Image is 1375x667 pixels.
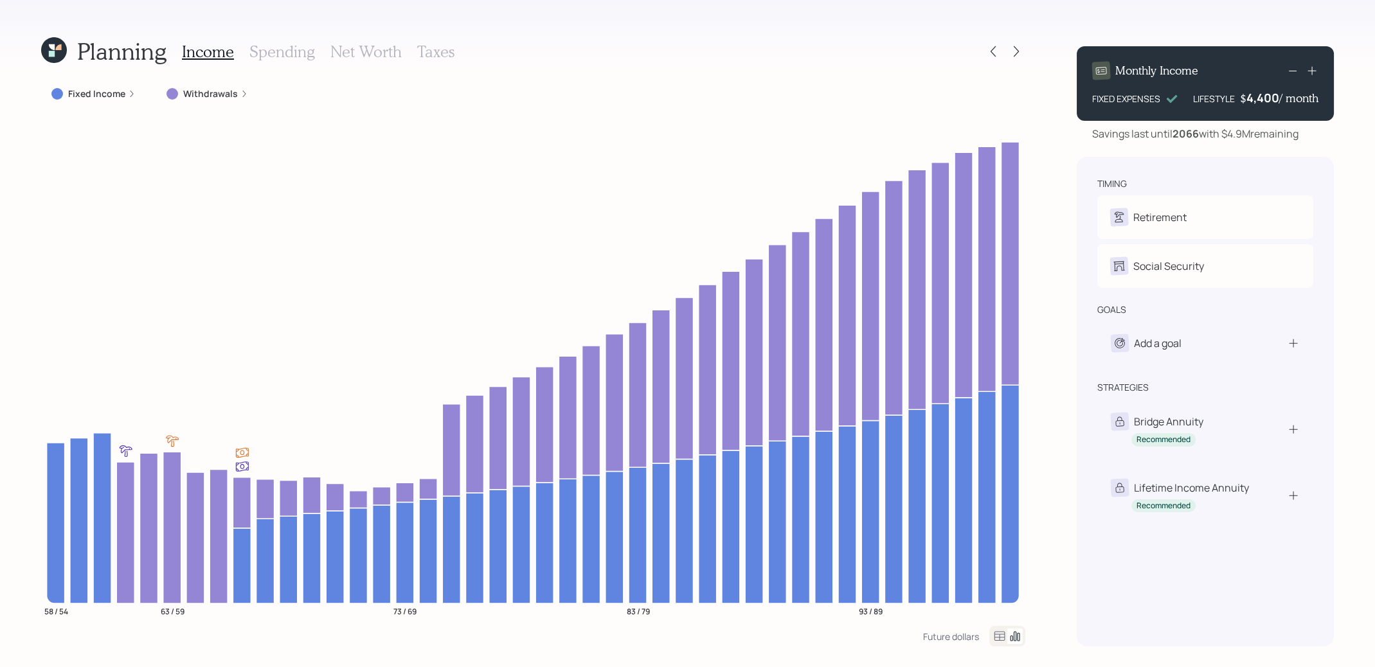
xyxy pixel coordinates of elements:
[626,605,649,616] tspan: 83 / 79
[68,87,125,100] label: Fixed Income
[249,42,315,61] h3: Spending
[1240,91,1246,105] h4: $
[1246,90,1279,105] div: 4,400
[161,605,184,616] tspan: 63 / 59
[183,87,238,100] label: Withdrawals
[1097,303,1126,316] div: goals
[1133,258,1204,274] div: Social Security
[330,42,402,61] h3: Net Worth
[1134,414,1203,429] div: Bridge Annuity
[1137,434,1191,445] div: Recommended
[1193,92,1235,105] div: LIFESTYLE
[1173,127,1199,141] b: 2066
[1097,177,1127,190] div: timing
[1137,501,1191,511] div: Recommended
[44,605,68,616] tspan: 58 / 54
[923,630,979,643] div: Future dollars
[1134,480,1249,495] div: Lifetime Income Annuity
[393,605,417,616] tspan: 73 / 69
[1134,335,1182,351] div: Add a goal
[1133,209,1187,225] div: Retirement
[417,42,454,61] h3: Taxes
[77,37,166,65] h1: Planning
[1092,126,1299,141] div: Savings last until with $4.9M remaining
[1115,64,1198,78] h4: Monthly Income
[1279,91,1318,105] h4: / month
[182,42,234,61] h3: Income
[1092,92,1160,105] div: FIXED EXPENSES
[1097,381,1149,394] div: strategies
[859,605,883,616] tspan: 93 / 89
